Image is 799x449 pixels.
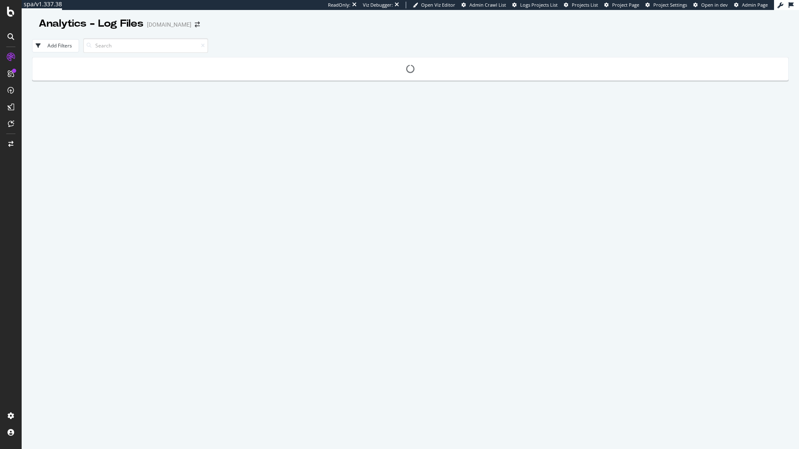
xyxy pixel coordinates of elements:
[734,2,768,8] a: Admin Page
[32,39,79,52] button: Add Filters
[645,2,687,8] a: Project Settings
[195,22,200,27] div: arrow-right-arrow-left
[693,2,728,8] a: Open in dev
[421,2,455,8] span: Open Viz Editor
[328,2,350,8] div: ReadOnly:
[39,17,144,31] div: Analytics - Log Files
[83,38,208,53] input: Search
[469,2,506,8] span: Admin Crawl List
[564,2,598,8] a: Projects List
[653,2,687,8] span: Project Settings
[520,2,558,8] span: Logs Projects List
[604,2,639,8] a: Project Page
[612,2,639,8] span: Project Page
[701,2,728,8] span: Open in dev
[147,20,191,29] div: [DOMAIN_NAME]
[742,2,768,8] span: Admin Page
[462,2,506,8] a: Admin Crawl List
[47,42,72,49] div: Add Filters
[363,2,393,8] div: Viz Debugger:
[512,2,558,8] a: Logs Projects List
[572,2,598,8] span: Projects List
[413,2,455,8] a: Open Viz Editor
